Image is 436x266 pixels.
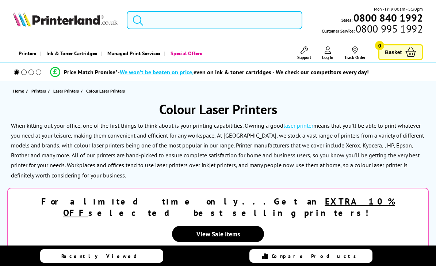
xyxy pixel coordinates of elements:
[120,68,194,76] span: We won’t be beaten on price,
[11,122,421,139] p: When kitting out your office, one of the first things to think about is your printing capabilitie...
[322,25,423,34] span: Customer Service:
[297,46,311,60] a: Support
[353,11,423,25] b: 0800 840 1992
[11,151,420,179] p: All of our printers are hand-picked to ensure complete satisfaction for home and business users, ...
[341,16,352,23] span: Sales:
[53,87,79,95] span: Laser Printers
[46,44,97,63] span: Ink & Toner Cartridges
[13,12,118,28] a: Printerland Logo
[272,253,360,259] span: Compare Products
[375,41,384,50] span: 0
[118,68,369,76] div: - even on ink & toner cartridges - We check our competitors every day!
[355,25,423,32] span: 0800 995 1992
[13,44,40,63] a: Printers
[61,253,144,259] span: Recently Viewed
[31,87,46,95] span: Printers
[385,47,402,57] span: Basket
[11,132,424,159] p: At [GEOGRAPHIC_DATA], we stock a vast range of printers from a variety of different models and br...
[41,196,395,218] strong: For a limited time only...Get an selected best selling printers!
[64,68,118,76] span: Price Match Promise*
[297,55,311,60] span: Support
[13,87,26,95] a: Home
[101,44,164,63] a: Managed Print Services
[172,226,264,242] a: View Sale Items
[13,12,118,27] img: Printerland Logo
[53,87,81,95] a: Laser Printers
[322,55,333,60] span: Log In
[40,44,101,63] a: Ink & Toner Cartridges
[31,87,48,95] a: Printers
[374,5,423,12] span: Mon - Fri 9:00am - 5:30pm
[283,122,313,129] a: laser printer
[86,88,125,94] span: Colour Laser Printers
[378,44,423,60] a: Basket 0
[322,46,333,60] a: Log In
[164,44,206,63] a: Special Offers
[352,14,423,21] a: 0800 840 1992
[40,249,163,263] a: Recently Viewed
[63,196,395,218] u: EXTRA 10% OFF
[4,66,415,79] li: modal_Promise
[344,46,366,60] a: Track Order
[7,101,429,118] h1: Colour Laser Printers
[249,249,372,263] a: Compare Products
